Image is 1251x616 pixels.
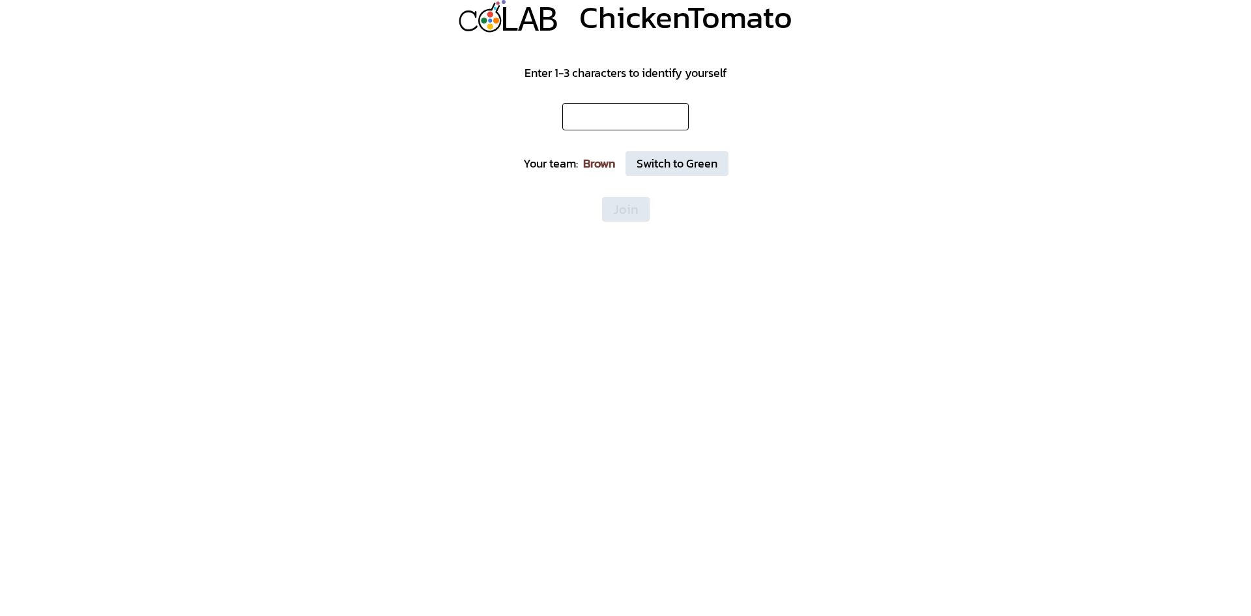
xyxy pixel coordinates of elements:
[602,197,650,222] button: Join
[499,1,520,43] div: L
[525,64,726,82] div: Enter 1-3 characters to identify yourself
[518,1,539,43] div: A
[523,154,578,173] div: Your team:
[538,1,558,43] div: B
[625,151,728,176] button: Switch to Green
[579,1,792,33] div: ChickenTomato
[583,154,615,173] div: Brown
